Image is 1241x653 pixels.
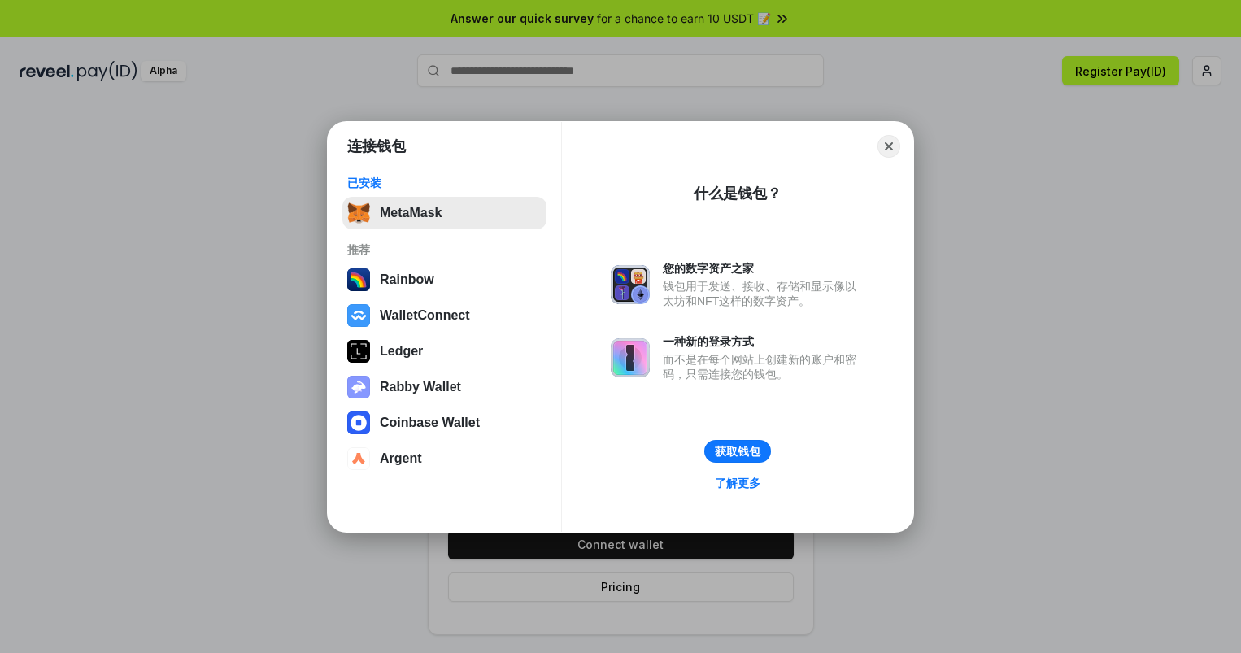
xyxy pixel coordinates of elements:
img: svg+xml,%3Csvg%20fill%3D%22none%22%20height%3D%2233%22%20viewBox%3D%220%200%2035%2033%22%20width%... [347,202,370,224]
div: 已安装 [347,176,542,190]
button: Argent [342,442,546,475]
img: svg+xml,%3Csvg%20xmlns%3D%22http%3A%2F%2Fwww.w3.org%2F2000%2Fsvg%22%20width%3D%2228%22%20height%3... [347,340,370,363]
div: 了解更多 [715,476,760,490]
div: 而不是在每个网站上创建新的账户和密码，只需连接您的钱包。 [663,352,864,381]
div: 获取钱包 [715,444,760,459]
button: Close [877,135,900,158]
div: 您的数字资产之家 [663,261,864,276]
div: WalletConnect [380,308,470,323]
a: 了解更多 [705,472,770,494]
img: svg+xml,%3Csvg%20xmlns%3D%22http%3A%2F%2Fwww.w3.org%2F2000%2Fsvg%22%20fill%3D%22none%22%20viewBox... [347,376,370,398]
button: WalletConnect [342,299,546,332]
h1: 连接钱包 [347,137,406,156]
img: svg+xml,%3Csvg%20xmlns%3D%22http%3A%2F%2Fwww.w3.org%2F2000%2Fsvg%22%20fill%3D%22none%22%20viewBox... [611,338,650,377]
div: Argent [380,451,422,466]
img: svg+xml,%3Csvg%20width%3D%2228%22%20height%3D%2228%22%20viewBox%3D%220%200%2028%2028%22%20fill%3D... [347,304,370,327]
img: svg+xml,%3Csvg%20width%3D%2228%22%20height%3D%2228%22%20viewBox%3D%220%200%2028%2028%22%20fill%3D... [347,411,370,434]
button: Ledger [342,335,546,368]
div: 推荐 [347,242,542,257]
div: Coinbase Wallet [380,416,480,430]
div: Rainbow [380,272,434,287]
button: Rainbow [342,263,546,296]
div: MetaMask [380,206,442,220]
img: svg+xml,%3Csvg%20width%3D%22120%22%20height%3D%22120%22%20viewBox%3D%220%200%20120%20120%22%20fil... [347,268,370,291]
button: 获取钱包 [704,440,771,463]
img: svg+xml,%3Csvg%20xmlns%3D%22http%3A%2F%2Fwww.w3.org%2F2000%2Fsvg%22%20fill%3D%22none%22%20viewBox... [611,265,650,304]
div: 钱包用于发送、接收、存储和显示像以太坊和NFT这样的数字资产。 [663,279,864,308]
div: 什么是钱包？ [694,184,782,203]
img: svg+xml,%3Csvg%20width%3D%2228%22%20height%3D%2228%22%20viewBox%3D%220%200%2028%2028%22%20fill%3D... [347,447,370,470]
div: 一种新的登录方式 [663,334,864,349]
button: Coinbase Wallet [342,407,546,439]
div: Rabby Wallet [380,380,461,394]
div: Ledger [380,344,423,359]
button: Rabby Wallet [342,371,546,403]
button: MetaMask [342,197,546,229]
